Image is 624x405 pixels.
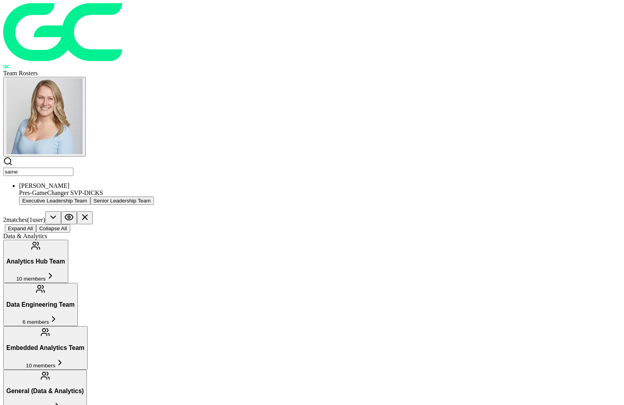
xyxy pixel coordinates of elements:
button: Collapse All [36,224,70,233]
button: Executive Leadership Team [19,197,90,205]
span: 6 members [23,319,49,325]
span: 2 match es ( 1 user ) [3,216,45,223]
h3: Embedded Analytics Team [6,344,84,352]
button: Expand All [5,224,36,233]
button: Clear search [77,211,93,224]
button: Senior Leadership Team [90,197,154,205]
span: Data & Analytics [3,233,47,239]
div: Pres-GameChanger SVP-DICKS [19,189,621,197]
button: Data Engineering Team6 members [3,283,78,326]
span: Team Rosters [3,70,38,76]
button: Hide teams without matches [61,211,77,224]
input: Search by name, team, specialty, or title... [3,168,73,176]
h3: General (Data & Analytics) [6,388,84,395]
span: 10 members [26,363,55,369]
div: [PERSON_NAME] [19,182,621,189]
h3: Data Engineering Team [6,301,75,308]
button: Embedded Analytics Team10 members [3,326,88,369]
span: 10 members [16,276,46,282]
h3: Analytics Hub Team [6,258,65,265]
button: Analytics Hub Team10 members [3,240,68,283]
button: Scroll to next match [45,211,61,224]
